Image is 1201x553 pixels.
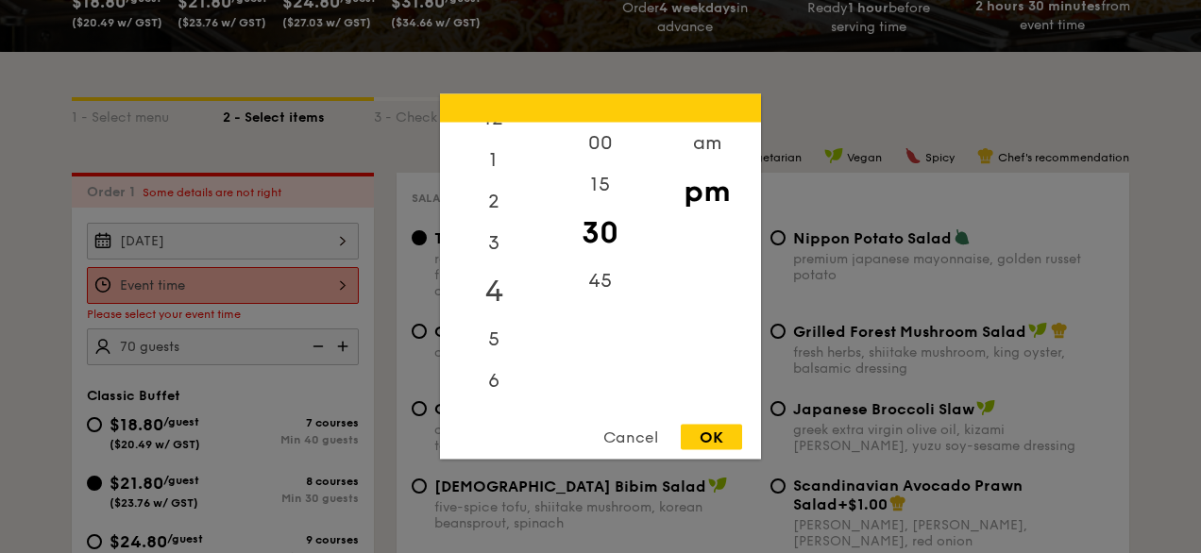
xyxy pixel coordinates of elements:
[547,260,653,302] div: 45
[547,164,653,206] div: 15
[681,425,742,450] div: OK
[440,360,547,402] div: 6
[653,164,760,219] div: pm
[440,264,547,319] div: 4
[584,425,677,450] div: Cancel
[547,123,653,164] div: 00
[440,223,547,264] div: 3
[440,140,547,181] div: 1
[440,319,547,360] div: 5
[440,402,547,444] div: 7
[547,206,653,260] div: 30
[440,181,547,223] div: 2
[653,123,760,164] div: am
